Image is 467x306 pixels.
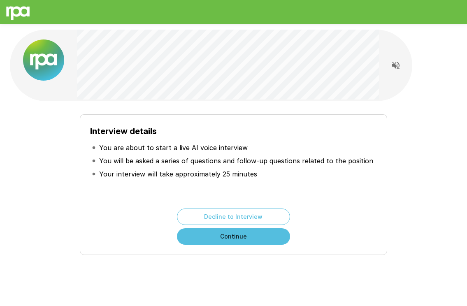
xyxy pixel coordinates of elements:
p: You are about to start a live AI voice interview [99,143,248,153]
button: Decline to Interview [177,209,290,225]
p: You will be asked a series of questions and follow-up questions related to the position [99,156,373,166]
button: Read questions aloud [388,57,404,74]
b: Interview details [90,126,157,136]
button: Continue [177,228,290,245]
img: new%2520logo%2520(1).png [23,39,64,81]
p: Your interview will take approximately 25 minutes [99,169,257,179]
